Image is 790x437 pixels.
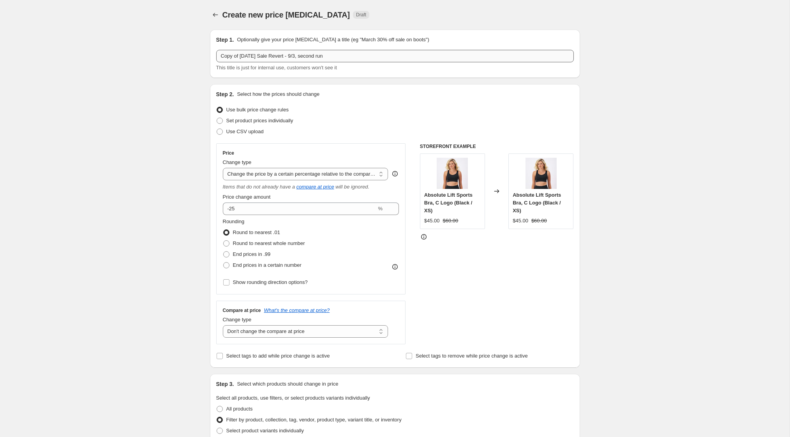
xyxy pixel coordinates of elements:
[223,184,295,190] i: Items that do not already have a
[226,353,330,359] span: Select tags to add while price change is active
[264,307,330,313] button: What's the compare at price?
[237,36,429,44] p: Optionally give your price [MEDICAL_DATA] a title (eg "March 30% off sale on boots")
[296,184,334,190] button: compare at price
[233,262,302,268] span: End prices in a certain number
[391,170,399,178] div: help
[226,118,293,123] span: Set product prices individually
[222,11,350,19] span: Create new price [MEDICAL_DATA]
[216,36,234,44] h2: Step 1.
[210,9,221,20] button: Price change jobs
[216,50,574,62] input: 30% off holiday sale
[335,184,369,190] i: will be ignored.
[216,395,370,401] span: Select all products, use filters, or select products variants individually
[216,380,234,388] h2: Step 3.
[378,206,383,211] span: %
[223,317,252,322] span: Change type
[226,428,304,433] span: Select product variants individually
[226,417,402,423] span: Filter by product, collection, tag, vendor, product type, variant title, or inventory
[226,129,264,134] span: Use CSV upload
[233,229,280,235] span: Round to nearest .01
[226,107,289,113] span: Use bulk price change rules
[216,90,234,98] h2: Step 2.
[356,12,366,18] span: Draft
[416,353,528,359] span: Select tags to remove while price change is active
[437,158,468,189] img: CPW251BR01_SF58-FRONT_c7f27bd1-e685-403a-b6b4-b2e32b160bbb_80x.jpg
[233,240,305,246] span: Round to nearest whole number
[223,218,245,224] span: Rounding
[443,217,458,225] strike: $60.00
[513,192,561,213] span: Absolute Lift Sports Bra, C Logo (Black / XS)
[226,406,253,412] span: All products
[424,217,440,225] div: $45.00
[237,90,319,98] p: Select how the prices should change
[223,159,252,165] span: Change type
[424,192,473,213] span: Absolute Lift Sports Bra, C Logo (Black / XS)
[223,203,377,215] input: -20
[513,217,528,225] div: $45.00
[237,380,338,388] p: Select which products should change in price
[216,65,337,70] span: This title is just for internal use, customers won't see it
[223,150,234,156] h3: Price
[233,251,271,257] span: End prices in .99
[233,279,308,285] span: Show rounding direction options?
[223,307,261,314] h3: Compare at price
[223,194,271,200] span: Price change amount
[420,143,574,150] h6: STOREFRONT EXAMPLE
[525,158,557,189] img: CPW251BR01_SF58-FRONT_c7f27bd1-e685-403a-b6b4-b2e32b160bbb_80x.jpg
[531,217,547,225] strike: $60.00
